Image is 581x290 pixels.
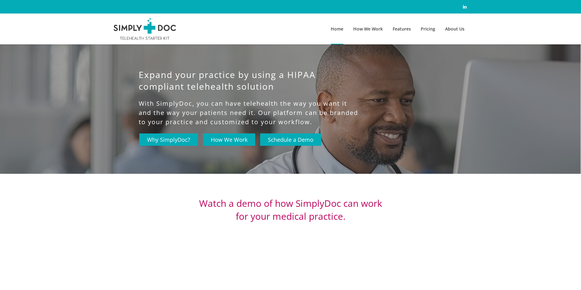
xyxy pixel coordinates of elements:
[326,14,348,44] a: Home
[388,14,416,44] a: Features
[139,69,361,92] rs-layer: Expand your practice by using a HIPAA compliant telehealth solution
[112,18,178,40] img: SimplyDoc
[331,26,343,32] span: Home
[139,99,361,127] rs-layer: With SimplyDoc, you can have telehealth the way you want it and the way your patients need it. Ou...
[393,26,411,32] span: Features
[440,14,469,44] a: About Us
[416,14,440,44] a: Pricing
[260,133,321,146] a: Schedule a Demo
[445,26,464,32] span: About Us
[421,26,435,32] span: Pricing
[195,197,386,223] h2: Watch a demo of how SimplyDoc can work for your medical practice.
[353,26,383,32] span: How We Work
[348,14,388,44] a: How We Work
[139,133,198,146] rs-layer: Why SimplyDoc?
[461,3,468,10] a: Instagram
[203,133,255,146] a: How We Work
